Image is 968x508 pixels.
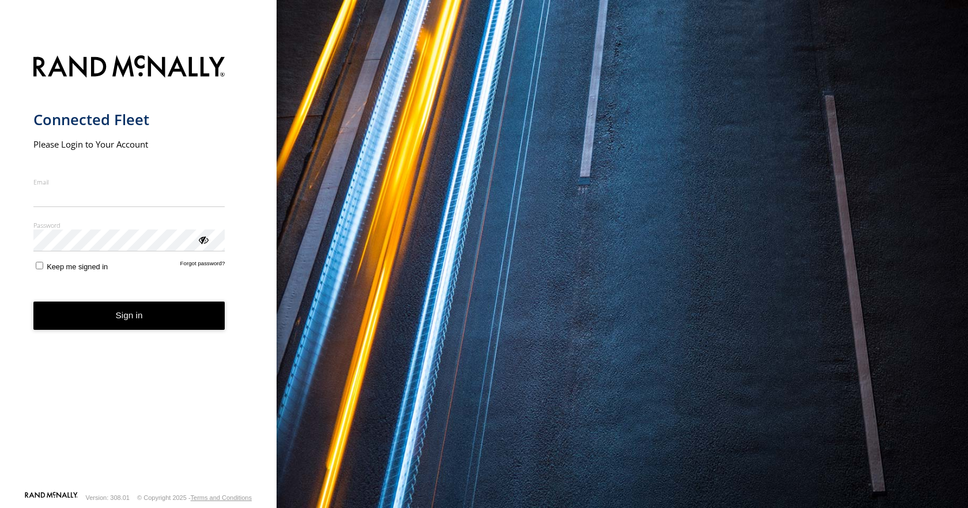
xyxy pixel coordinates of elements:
label: Password [33,221,225,229]
h2: Please Login to Your Account [33,138,225,150]
form: main [33,48,244,491]
div: Version: 308.01 [86,494,130,501]
button: Sign in [33,302,225,330]
img: Rand McNally [33,53,225,82]
a: Visit our Website [25,492,78,503]
h1: Connected Fleet [33,110,225,129]
a: Forgot password? [180,260,225,271]
div: © Copyright 2025 - [137,494,252,501]
input: Keep me signed in [36,262,43,269]
label: Email [33,178,225,186]
span: Keep me signed in [47,262,108,271]
a: Terms and Conditions [191,494,252,501]
div: ViewPassword [197,234,209,245]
